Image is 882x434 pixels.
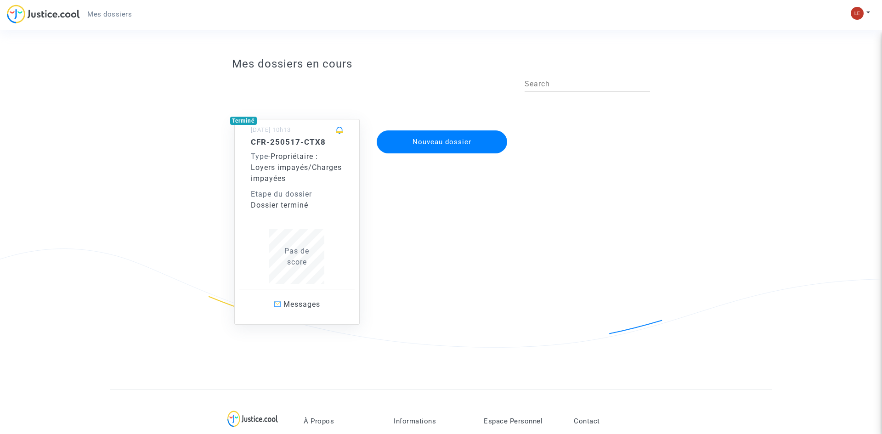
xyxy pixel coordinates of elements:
[251,137,344,147] h5: CFR-250517-CTX8
[377,130,507,153] button: Nouveau dossier
[239,289,355,320] a: Messages
[232,57,650,71] h3: Mes dossiers en cours
[283,300,320,309] span: Messages
[394,417,470,425] p: Informations
[227,411,278,427] img: logo-lg.svg
[484,417,560,425] p: Espace Personnel
[251,152,342,183] span: Propriétaire : Loyers impayés/Charges impayées
[304,417,380,425] p: À Propos
[251,126,291,133] small: [DATE] 10h13
[87,10,132,18] span: Mes dossiers
[251,152,268,161] span: Type
[376,124,508,133] a: Nouveau dossier
[80,7,139,21] a: Mes dossiers
[251,152,271,161] span: -
[284,247,309,266] span: Pas de score
[851,7,864,20] img: dd9d888cc6a25d2adba19cfe51352788
[574,417,650,425] p: Contact
[251,189,344,200] div: Etape du dossier
[251,200,344,211] div: Dossier terminé
[225,101,369,325] a: Terminé[DATE] 10h13CFR-250517-CTX8Type-Propriétaire : Loyers impayés/Charges impayéesEtape du dos...
[230,117,257,125] div: Terminé
[7,5,80,23] img: jc-logo.svg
